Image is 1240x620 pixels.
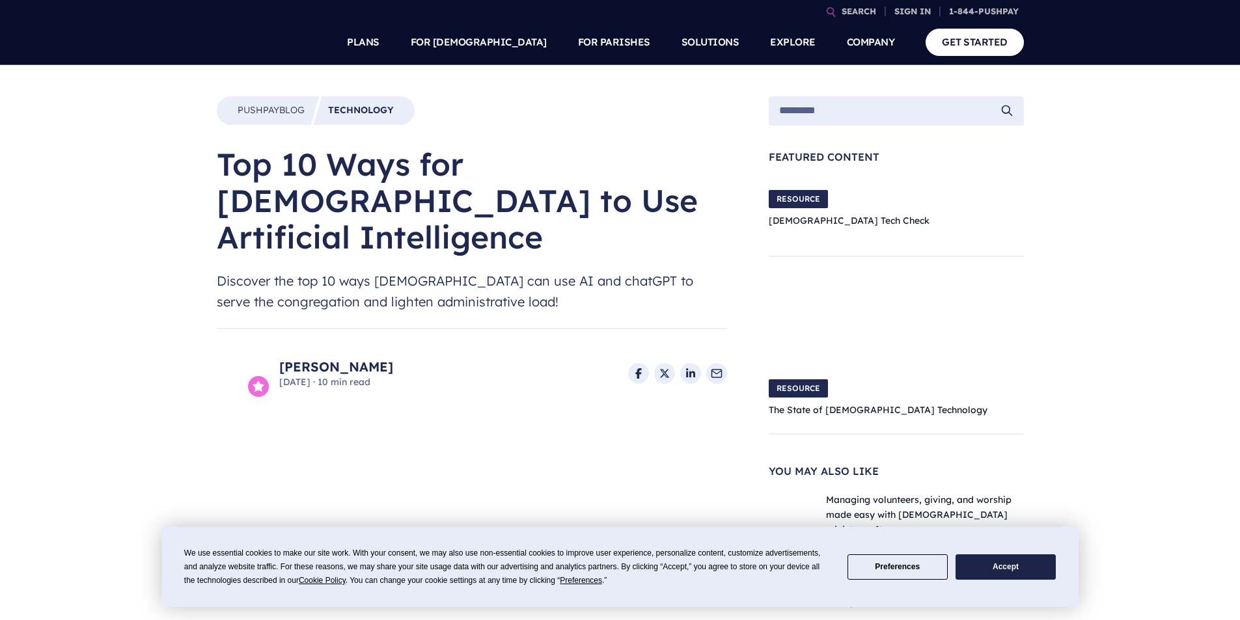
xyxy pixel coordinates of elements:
[328,104,394,117] a: Technology
[347,20,379,65] a: PLANS
[654,363,675,384] a: Share on X
[217,350,264,397] img: Sarah Long
[769,466,1024,476] span: You May Also Like
[238,104,279,116] span: Pushpay
[770,20,816,65] a: EXPLORE
[769,152,1024,162] span: Featured Content
[680,363,701,384] a: Share on LinkedIn
[628,363,649,384] a: Share on Facebook
[847,20,895,65] a: COMPANY
[961,178,1024,240] img: Church Tech Check Blog Hero Image
[769,404,987,416] a: The State of [DEMOGRAPHIC_DATA] Technology
[560,576,602,585] span: Preferences
[826,494,1012,535] a: Managing volunteers, giving, and worship made easy with [DEMOGRAPHIC_DATA] ministry software
[217,271,727,312] span: Discover the top 10 ways [DEMOGRAPHIC_DATA] can use AI and chatGPT to serve the congregation and ...
[184,546,832,587] div: We use essential cookies to make our site work. With your consent, we may also use non-essential ...
[682,20,739,65] a: SOLUTIONS
[217,146,727,255] h1: Top 10 Ways for [DEMOGRAPHIC_DATA] to Use Artificial Intelligence
[313,376,315,388] span: ·
[826,581,1006,608] a: Using tap technology to simplify giving during [DEMOGRAPHIC_DATA] services
[238,104,305,117] a: PushpayBlog
[162,527,1079,607] div: Cookie Consent Prompt
[279,376,393,389] span: [DATE] 10 min read
[956,554,1056,580] button: Accept
[299,576,346,585] span: Cookie Policy
[706,363,727,384] a: Share via Email
[926,29,1024,55] a: GET STARTED
[769,190,828,208] span: RESOURCE
[769,215,930,226] a: [DEMOGRAPHIC_DATA] Tech Check
[847,554,948,580] button: Preferences
[769,379,828,398] span: RESOURCE
[279,358,393,376] a: [PERSON_NAME]
[578,20,650,65] a: FOR PARISHES
[411,20,547,65] a: FOR [DEMOGRAPHIC_DATA]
